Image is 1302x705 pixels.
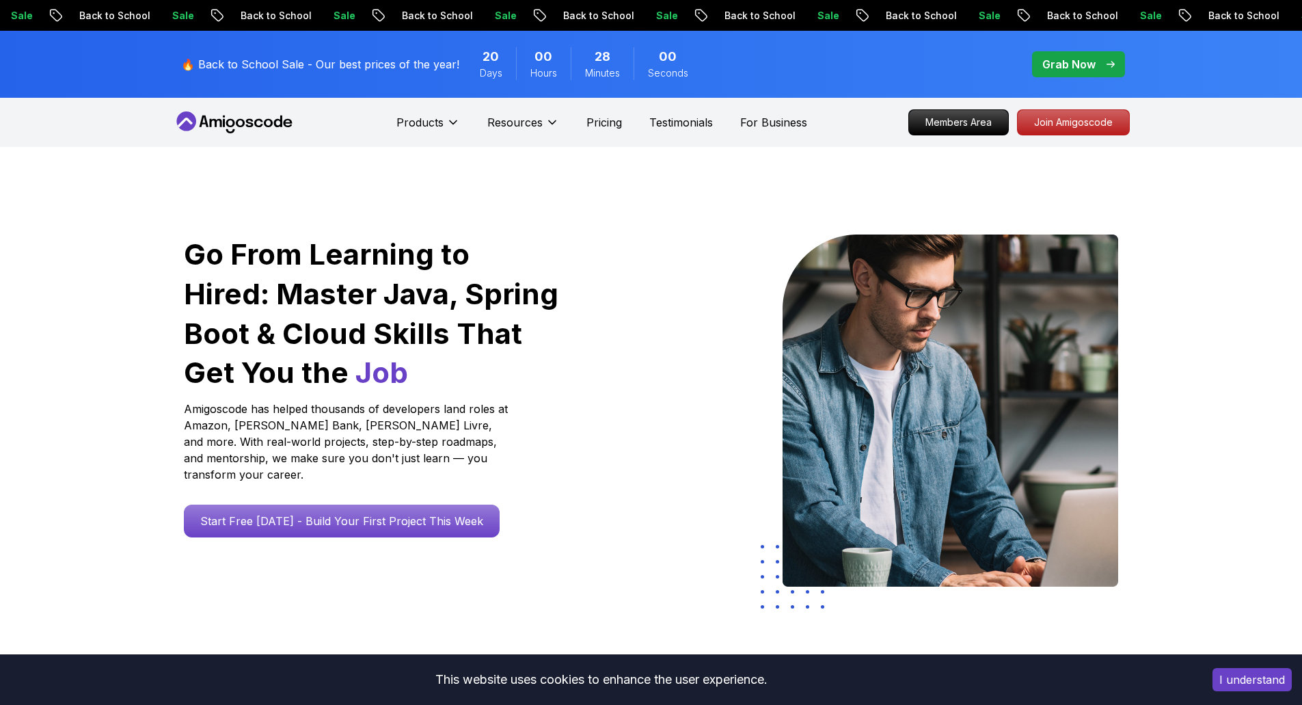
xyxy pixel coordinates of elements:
span: 0 Hours [534,47,552,66]
button: Resources [487,114,559,142]
p: Sale [1109,9,1152,23]
p: Sale [625,9,668,23]
p: Sale [141,9,185,23]
p: Grab Now [1042,56,1096,72]
p: Sale [302,9,346,23]
p: Join Amigoscode [1018,110,1129,135]
p: Products [396,114,444,131]
span: Minutes [585,66,620,80]
p: Back to School [48,9,141,23]
a: Testimonials [649,114,713,131]
a: Start Free [DATE] - Build Your First Project This Week [184,505,500,537]
p: Sale [463,9,507,23]
div: This website uses cookies to enhance the user experience. [10,665,1192,695]
span: 20 Days [483,47,499,66]
span: Seconds [648,66,688,80]
a: Members Area [908,109,1009,135]
p: Sale [786,9,830,23]
p: Amigoscode has helped thousands of developers land roles at Amazon, [PERSON_NAME] Bank, [PERSON_N... [184,401,512,483]
h1: Go From Learning to Hired: Master Java, Spring Boot & Cloud Skills That Get You the [184,235,560,393]
a: For Business [740,114,807,131]
span: Days [480,66,502,80]
p: Sale [947,9,991,23]
p: Resources [487,114,543,131]
p: Back to School [532,9,625,23]
p: Back to School [1177,9,1270,23]
p: Back to School [1016,9,1109,23]
span: 0 Seconds [659,47,677,66]
a: Join Amigoscode [1017,109,1130,135]
p: Back to School [693,9,786,23]
span: 28 Minutes [595,47,610,66]
button: Products [396,114,460,142]
button: Accept cookies [1212,668,1292,691]
p: Back to School [209,9,302,23]
span: Hours [530,66,557,80]
img: hero [783,235,1118,587]
p: Members Area [909,110,1008,135]
span: Job [355,355,408,390]
p: Back to School [854,9,947,23]
a: Pricing [586,114,622,131]
p: 🔥 Back to School Sale - Our best prices of the year! [181,56,459,72]
p: Back to School [370,9,463,23]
